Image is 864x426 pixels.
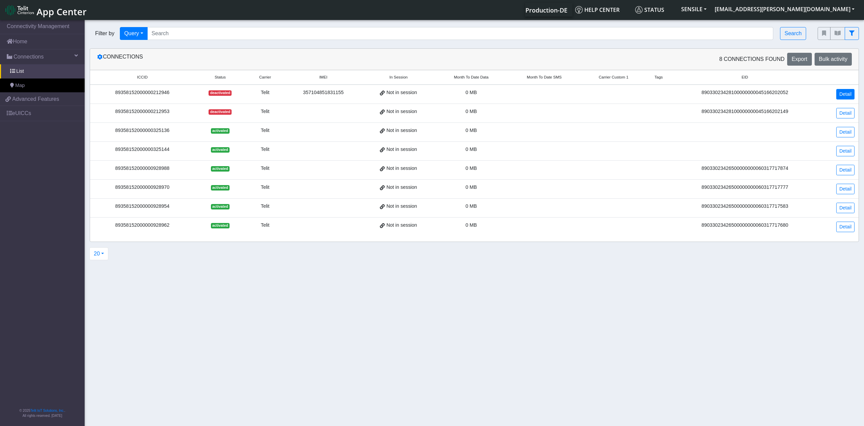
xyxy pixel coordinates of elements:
[654,74,663,80] span: Tags
[711,3,859,15] button: [EMAIL_ADDRESS][PERSON_NAME][DOMAIN_NAME]
[466,203,477,209] span: 0 MB
[792,56,807,62] span: Export
[12,95,59,103] span: Advanced Features
[466,165,477,171] span: 0 MB
[386,89,417,96] span: Not in session
[16,68,24,75] span: List
[386,203,417,210] span: Not in session
[94,146,191,153] div: 89358152000000325144
[525,3,567,17] a: Your current platform instance
[137,74,148,80] span: ICCID
[741,74,748,80] span: EID
[250,127,280,134] div: Telit
[389,74,408,80] span: In Session
[836,184,855,194] a: Detail
[836,108,855,118] a: Detail
[836,127,855,137] a: Detail
[675,165,815,172] div: 89033023426500000000060317717874
[386,222,417,229] span: Not in session
[250,222,280,229] div: Telit
[94,89,191,96] div: 89358152000000212946
[120,27,148,40] button: Query
[780,27,806,40] button: Search
[836,222,855,232] a: Detail
[14,53,44,61] span: Connections
[818,27,859,40] div: fitlers menu
[5,3,86,17] a: App Center
[209,109,232,115] span: deactivated
[215,74,226,80] span: Status
[632,3,677,17] a: Status
[211,185,230,190] span: activated
[319,74,327,80] span: IMEI
[599,74,628,80] span: Carrier Custom 1
[250,89,280,96] div: Telit
[466,90,477,95] span: 0 MB
[527,74,562,80] span: Month To Date SMS
[288,89,358,96] div: 357104851831155
[836,146,855,156] a: Detail
[525,6,567,14] span: Production-DE
[454,74,489,80] span: Month To Date Data
[675,89,815,96] div: 89033023428100000000045166202052
[466,147,477,152] span: 0 MB
[250,203,280,210] div: Telit
[94,222,191,229] div: 89358152000000928962
[836,203,855,213] a: Detail
[386,184,417,191] span: Not in session
[250,184,280,191] div: Telit
[211,166,230,172] span: activated
[94,108,191,115] div: 89358152000000212953
[815,53,852,66] button: Bulk activity
[37,5,87,18] span: App Center
[675,108,815,115] div: 89033023428100000000045166202149
[466,184,477,190] span: 0 MB
[94,127,191,134] div: 89358152000000325136
[250,165,280,172] div: Telit
[466,109,477,114] span: 0 MB
[836,89,855,99] a: Detail
[211,223,230,228] span: activated
[386,146,417,153] span: Not in session
[573,3,632,17] a: Help center
[635,6,643,14] img: status.svg
[466,128,477,133] span: 0 MB
[209,90,232,96] span: deactivated
[250,146,280,153] div: Telit
[675,184,815,191] div: 89033023426500000000060317717777
[94,184,191,191] div: 89358152000000928970
[211,147,230,153] span: activated
[259,74,271,80] span: Carrier
[819,56,847,62] span: Bulk activity
[89,247,108,260] button: 20
[211,204,230,209] span: activated
[94,203,191,210] div: 89358152000000928954
[635,6,664,14] span: Status
[386,108,417,115] span: Not in session
[675,222,815,229] div: 89033023426500000000060317717680
[386,165,417,172] span: Not in session
[787,53,812,66] button: Export
[90,29,120,38] span: Filter by
[719,55,784,63] span: 8 Connections found
[466,222,477,228] span: 0 MB
[94,165,191,172] div: 89358152000000928988
[5,5,34,16] img: logo-telit-cinterion-gw-new.png
[92,53,474,66] div: Connections
[677,3,711,15] button: SENSILE
[386,127,417,134] span: Not in session
[675,203,815,210] div: 89033023426500000000060317717583
[836,165,855,175] a: Detail
[30,409,64,412] a: Telit IoT Solutions, Inc.
[575,6,583,14] img: knowledge.svg
[15,82,25,89] span: Map
[211,128,230,134] span: activated
[147,27,774,40] input: Search...
[250,108,280,115] div: Telit
[575,6,620,14] span: Help center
